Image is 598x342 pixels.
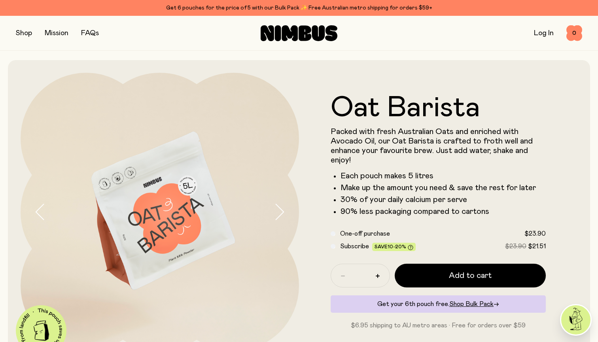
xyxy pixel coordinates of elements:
[388,244,406,249] span: 10-20%
[341,195,546,204] li: 30% of your daily calcium per serve
[449,301,499,307] a: Shop Bulk Pack→
[341,171,546,181] li: Each pouch makes 5 litres
[375,244,413,250] span: Save
[340,231,390,237] span: One-off purchase
[331,321,546,330] p: $6.95 shipping to AU metro areas · Free for orders over $59
[449,301,494,307] span: Shop Bulk Pack
[341,183,546,193] li: Make up the amount you need & save the rest for later
[331,127,546,165] p: Packed with fresh Australian Oats and enriched with Avocado Oil, our Oat Barista is crafted to fr...
[561,305,590,334] img: agent
[534,30,554,37] a: Log In
[528,243,546,249] span: $21.51
[340,243,369,249] span: Subscribe
[395,264,546,287] button: Add to cart
[341,207,546,216] li: 90% less packaging compared to cartons
[331,94,546,122] h1: Oat Barista
[449,270,492,281] span: Add to cart
[16,3,582,13] div: Get 6 pouches for the price of 5 with our Bulk Pack ✨ Free Australian metro shipping for orders $59+
[524,231,546,237] span: $23.90
[331,295,546,313] div: Get your 6th pouch free.
[81,30,99,37] a: FAQs
[505,243,526,249] span: $23.90
[566,25,582,41] button: 0
[45,30,68,37] a: Mission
